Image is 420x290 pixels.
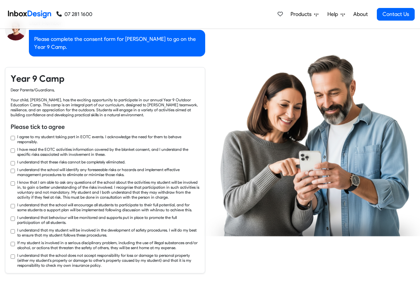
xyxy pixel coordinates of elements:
label: I understand that behaviour will be monitored and supports put in place to promote the full parti... [17,215,200,225]
label: If my student is involved in a serious disciplinary problem, including the use of illegal substan... [17,240,200,250]
div: Dear Parents/Guardians, Your child, [PERSON_NAME], has the exciting opportunity to participate in... [11,87,200,117]
h6: Please tick to agree [11,123,200,131]
label: I agree to my student taking part in EOTC events. I acknowledge the need for them to behave respo... [17,134,200,144]
div: Please complete the consent form for [PERSON_NAME] to go on the Year 9 Camp. [29,30,205,56]
a: Help [325,8,348,21]
span: Help [327,10,341,18]
a: Products [288,8,321,21]
a: Contact Us [377,8,415,21]
label: I have read the EOTC activities information covered by the blanket consent, and I understand the ... [17,147,200,157]
label: I understand that the school will encourage all students to participate to their full potential, ... [17,202,200,212]
img: staff_avatar.png [5,19,26,41]
label: I understand that the school does not accept responsibility for loss or damage to personal proper... [17,253,200,268]
label: I know that I am able to ask any questions of the school about the activities my student will be ... [17,180,200,200]
label: I understand the school will identify any foreseeable risks or hazards and implement effective ma... [17,167,200,177]
label: I understand that these risks cannot be completely eliminated. [17,159,126,164]
a: About [351,8,370,21]
a: 07 281 1600 [56,10,92,18]
label: I understand that my student will be involved in the development of safety procedures. I will do ... [17,228,200,238]
h4: Year 9 Camp [11,73,200,85]
span: Products [291,10,314,18]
